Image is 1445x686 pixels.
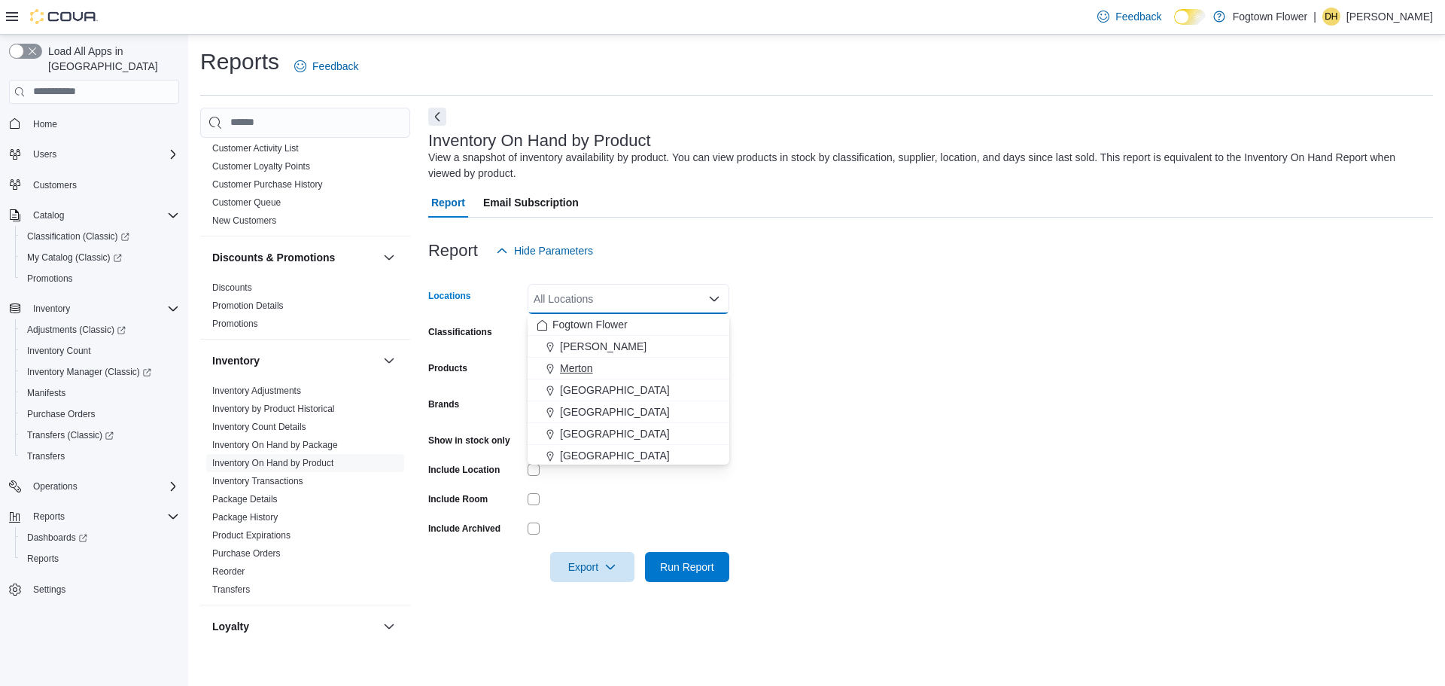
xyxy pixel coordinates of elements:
h3: Discounts & Promotions [212,250,335,265]
span: Transfers [212,584,250,596]
button: [GEOGRAPHIC_DATA] [528,423,729,445]
label: Include Location [428,464,500,476]
p: [PERSON_NAME] [1346,8,1433,26]
button: Discounts & Promotions [380,248,398,267]
a: Purchase Orders [212,548,281,559]
span: Merton [560,361,593,376]
span: Inventory Manager (Classic) [21,363,179,381]
button: Reports [27,508,71,526]
button: Operations [27,477,84,495]
a: Dashboards [15,527,185,548]
span: Product Expirations [212,529,291,541]
span: Catalog [33,209,64,221]
h1: Reports [200,47,279,77]
h3: Loyalty [212,619,249,634]
button: Run Report [645,552,729,582]
span: Loyalty Adjustments [212,651,293,663]
span: Adjustments (Classic) [21,321,179,339]
div: Discounts & Promotions [200,279,410,339]
a: Inventory Count [21,342,97,360]
span: Inventory Count [21,342,179,360]
span: My Catalog (Classic) [21,248,179,267]
span: Operations [27,477,179,495]
button: Inventory Count [15,340,185,361]
label: Brands [428,398,459,410]
button: Manifests [15,383,185,404]
span: Transfers (Classic) [21,426,179,444]
span: Customer Loyalty Points [212,160,310,172]
span: [GEOGRAPHIC_DATA] [560,404,670,419]
span: Inventory Manager (Classic) [27,366,151,378]
span: Inventory Count [27,345,91,357]
label: Show in stock only [428,434,510,447]
label: Classifications [428,326,492,338]
a: Promotion Details [212,300,284,311]
button: Catalog [3,205,185,226]
span: Inventory [33,303,70,315]
span: Report [431,188,465,218]
span: Inventory Count Details [212,421,306,433]
button: [PERSON_NAME] [528,336,729,358]
div: Inventory [200,382,410,605]
a: Feedback [288,51,364,81]
a: Inventory Count Details [212,422,306,432]
a: Transfers [212,584,250,595]
button: Promotions [15,268,185,289]
a: Transfers (Classic) [15,425,185,446]
span: Fogtown Flower [552,317,628,332]
a: Inventory Transactions [212,476,303,486]
span: Users [33,148,56,160]
span: DH [1325,8,1337,26]
button: Inventory [380,352,398,370]
button: Purchase Orders [15,404,185,425]
span: Manifests [21,384,179,402]
label: Include Room [428,493,488,505]
a: Customer Activity List [212,143,299,154]
button: Reports [15,548,185,569]
a: Promotions [212,319,258,329]
h3: Inventory [212,353,260,368]
a: Loyalty Adjustments [212,651,293,662]
span: Promotions [27,273,73,285]
button: Reports [3,506,185,527]
span: Export [559,552,625,582]
span: Hide Parameters [514,243,593,258]
a: Inventory Manager (Classic) [15,361,185,383]
span: Operations [33,480,78,492]
a: Dashboards [21,529,93,547]
div: View a snapshot of inventory availability by product. You can view products in stock by classific... [428,150,1425,181]
a: Feedback [1091,2,1167,32]
a: Customer Purchase History [212,179,323,190]
button: Inventory [27,300,76,318]
span: Inventory Adjustments [212,385,301,397]
a: Package History [212,512,278,523]
a: Classification (Classic) [21,227,135,245]
button: Transfers [15,446,185,467]
label: Locations [428,290,471,302]
button: [GEOGRAPHIC_DATA] [528,401,729,423]
a: Settings [27,581,71,599]
button: Operations [3,476,185,497]
span: Customers [27,175,179,194]
input: Dark Mode [1174,9,1206,25]
span: Customer Purchase History [212,178,323,191]
a: Transfers (Classic) [21,426,120,444]
a: Reorder [212,566,245,577]
button: Next [428,108,446,126]
img: Cova [30,9,98,24]
a: Manifests [21,384,71,402]
span: Purchase Orders [212,547,281,559]
button: Loyalty [380,617,398,636]
span: Dashboards [27,532,87,544]
button: Merton [528,358,729,380]
span: Feedback [1115,9,1161,24]
div: Choose from the following options [528,314,729,489]
span: Customer Queue [212,197,281,209]
span: Inventory by Product Historical [212,403,335,415]
span: Feedback [312,59,358,74]
button: Home [3,113,185,135]
a: Inventory by Product Historical [212,404,335,414]
span: Load All Apps in [GEOGRAPHIC_DATA] [42,44,179,74]
span: Promotions [21,270,179,288]
span: Reports [21,550,179,568]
